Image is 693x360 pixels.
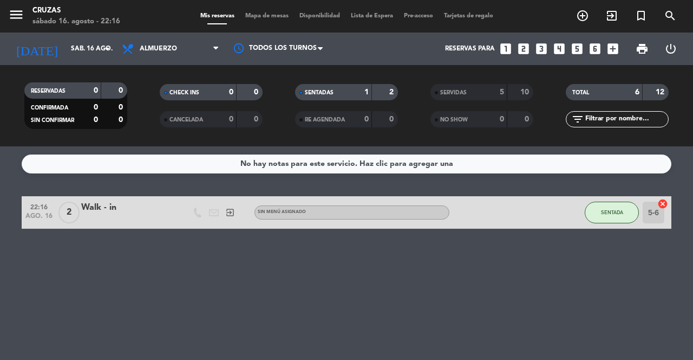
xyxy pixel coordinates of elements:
strong: 1 [364,88,369,96]
strong: 0 [364,115,369,123]
strong: 0 [254,88,260,96]
strong: 12 [656,88,666,96]
strong: 0 [229,88,233,96]
span: SENTADAS [305,90,334,95]
input: Filtrar por nombre... [584,113,668,125]
strong: 0 [229,115,233,123]
div: No hay notas para este servicio. Haz clic para agregar una [240,158,453,170]
span: SIN CONFIRMAR [31,118,74,123]
i: looks_6 [588,42,602,56]
span: Almuerzo [140,45,177,53]
strong: 0 [94,87,98,94]
strong: 5 [500,88,504,96]
i: exit_to_app [605,9,618,22]
span: NO SHOW [440,117,468,123]
i: power_settings_new [664,42,677,55]
div: Cruzas [32,5,120,16]
span: RESERVADAS [31,88,66,94]
i: looks_5 [570,42,584,56]
button: SENTADA [585,202,639,223]
i: looks_4 [552,42,566,56]
i: exit_to_app [225,208,235,217]
span: print [636,42,649,55]
div: sábado 16. agosto - 22:16 [32,16,120,27]
strong: 0 [94,116,98,124]
span: CONFIRMADA [31,105,68,111]
strong: 6 [635,88,639,96]
i: [DATE] [8,37,66,61]
strong: 0 [119,104,125,111]
span: Pre-acceso [398,13,439,19]
i: filter_list [571,113,584,126]
strong: 2 [389,88,396,96]
strong: 0 [525,115,531,123]
i: looks_3 [534,42,548,56]
span: 22:16 [25,200,53,213]
span: CANCELADA [169,117,203,123]
span: Sin menú asignado [258,210,306,214]
i: search [664,9,677,22]
span: CHECK INS [169,90,199,95]
span: Mapa de mesas [240,13,294,19]
i: add_box [606,42,620,56]
i: add_circle_outline [576,9,589,22]
i: cancel [657,198,668,209]
span: ago. 16 [25,213,53,225]
span: Tarjetas de regalo [439,13,499,19]
strong: 10 [520,88,531,96]
i: menu [8,7,24,23]
strong: 0 [94,104,98,111]
i: turned_in_not [635,9,648,22]
i: looks_one [499,42,513,56]
strong: 0 [119,87,125,94]
button: menu [8,7,24,27]
strong: 0 [119,116,125,124]
div: Walk - in [81,201,173,215]
span: RE AGENDADA [305,117,345,123]
strong: 0 [254,115,260,123]
span: SERVIDAS [440,90,467,95]
span: Reservas para [445,45,495,53]
span: TOTAL [572,90,589,95]
span: 2 [58,202,80,223]
span: Mis reservas [195,13,240,19]
span: SENTADA [601,209,623,215]
i: arrow_drop_down [101,42,114,55]
i: looks_two [517,42,531,56]
span: Disponibilidad [294,13,345,19]
strong: 0 [500,115,504,123]
span: Lista de Espera [345,13,398,19]
div: LOG OUT [656,33,685,65]
strong: 0 [389,115,396,123]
